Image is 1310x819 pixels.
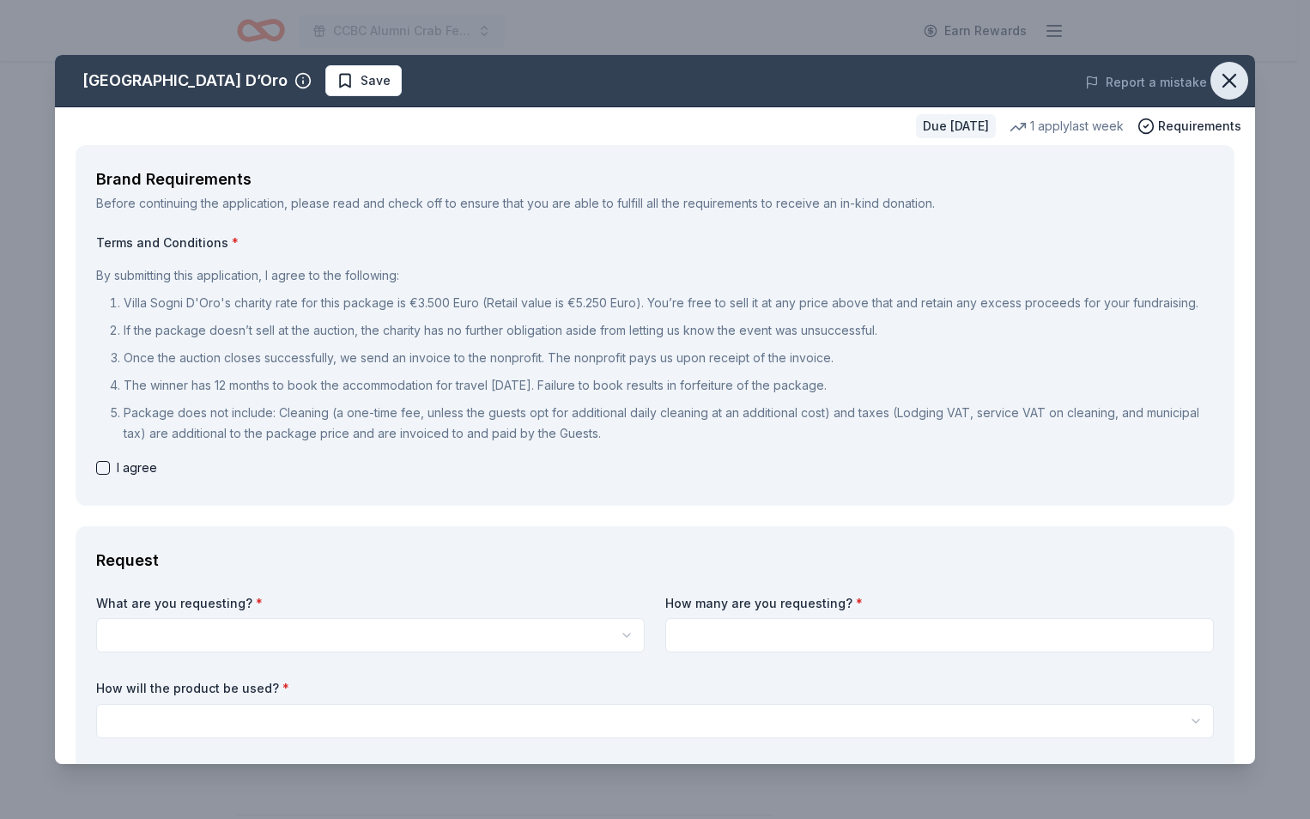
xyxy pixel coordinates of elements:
[1010,116,1124,136] div: 1 apply last week
[1137,116,1241,136] button: Requirements
[96,595,645,612] label: What are you requesting?
[96,166,1214,193] div: Brand Requirements
[124,348,1214,368] p: Once the auction closes successfully, we send an invoice to the nonprofit. The nonprofit pays us ...
[96,234,1214,252] label: Terms and Conditions
[1085,72,1207,93] button: Report a mistake
[82,67,288,94] div: [GEOGRAPHIC_DATA] D’Oro
[124,320,1214,341] p: If the package doesn’t sell at the auction, the charity has no further obligation aside from lett...
[124,293,1214,313] p: Villa Sogni D'Oro's charity rate for this package is €3.500 Euro (Retail value is €5.250 Euro). Y...
[1158,116,1241,136] span: Requirements
[361,70,391,91] span: Save
[124,375,1214,396] p: The winner has 12 months to book the accommodation for travel [DATE]. Failure to book results in ...
[325,65,402,96] button: Save
[96,193,1214,214] div: Before continuing the application, please read and check off to ensure that you are able to fulfi...
[124,403,1214,444] p: Package does not include: Cleaning (a one-time fee, unless the guests opt for additional daily cl...
[96,265,1214,286] p: By submitting this application, I agree to the following:
[96,680,1214,697] label: How will the product be used?
[117,458,157,478] span: I agree
[916,114,996,138] div: Due [DATE]
[665,595,1214,612] label: How many are you requesting?
[96,547,1214,574] div: Request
